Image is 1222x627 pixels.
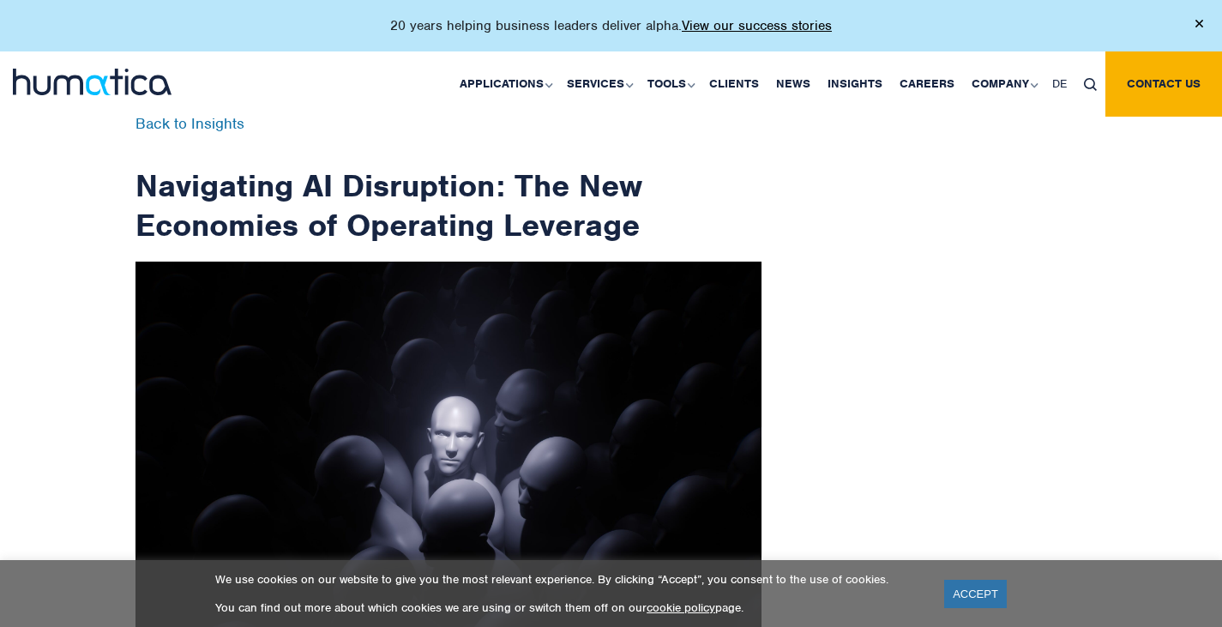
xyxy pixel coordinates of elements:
[701,51,768,117] a: Clients
[451,51,558,117] a: Applications
[135,114,244,133] a: Back to Insights
[1105,51,1222,117] a: Contact us
[819,51,891,117] a: Insights
[390,17,832,34] p: 20 years helping business leaders deliver alpha.
[1084,78,1097,91] img: search_icon
[944,580,1007,608] a: ACCEPT
[215,600,923,615] p: You can find out more about which cookies we are using or switch them off on our page.
[558,51,639,117] a: Services
[215,572,923,587] p: We use cookies on our website to give you the most relevant experience. By clicking “Accept”, you...
[768,51,819,117] a: News
[135,117,761,244] h1: Navigating AI Disruption: The New Economies of Operating Leverage
[647,600,715,615] a: cookie policy
[13,69,172,95] img: logo
[891,51,963,117] a: Careers
[1044,51,1075,117] a: DE
[682,17,832,34] a: View our success stories
[1052,76,1067,91] span: DE
[963,51,1044,117] a: Company
[639,51,701,117] a: Tools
